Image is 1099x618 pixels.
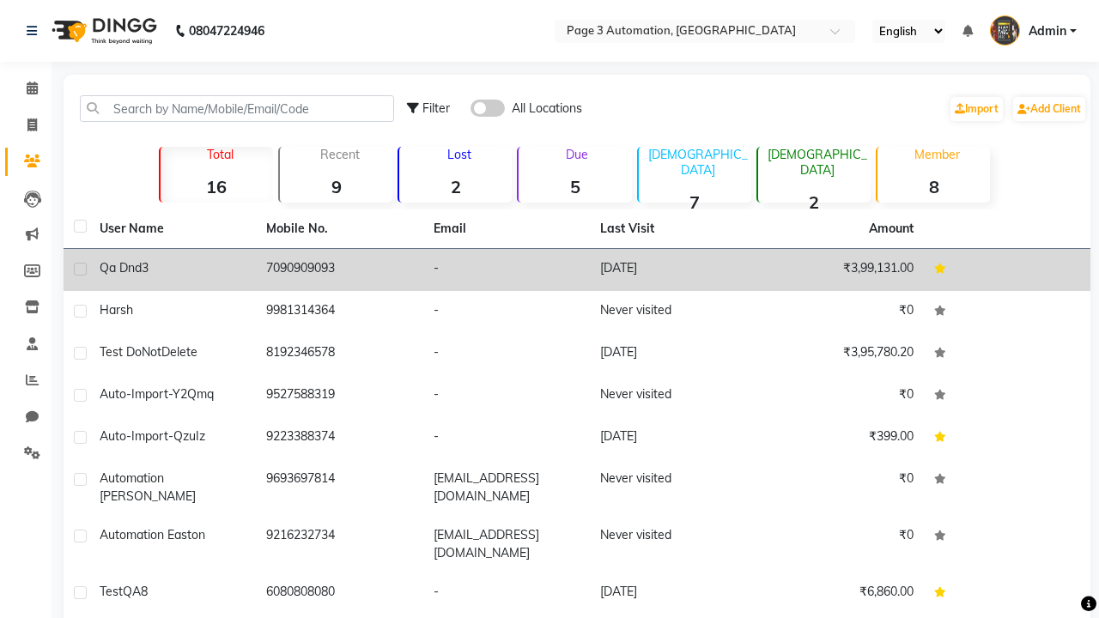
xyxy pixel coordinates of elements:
[756,249,923,291] td: ₹3,99,131.00
[590,417,756,459] td: [DATE]
[756,333,923,375] td: ₹3,95,780.20
[423,333,590,375] td: -
[100,470,196,504] span: Automation [PERSON_NAME]
[256,573,422,615] td: 6080808080
[423,459,590,516] td: [EMAIL_ADDRESS][DOMAIN_NAME]
[1013,97,1085,121] a: Add Client
[756,573,923,615] td: ₹6,860.00
[590,333,756,375] td: [DATE]
[758,191,871,213] strong: 2
[590,573,756,615] td: [DATE]
[423,417,590,459] td: -
[756,459,923,516] td: ₹0
[590,516,756,573] td: Never visited
[80,95,394,122] input: Search by Name/Mobile/Email/Code
[859,209,924,248] th: Amount
[522,147,631,162] p: Due
[512,100,582,118] span: All Locations
[100,428,205,444] span: Auto-Import-QzuIz
[423,375,590,417] td: -
[167,147,273,162] p: Total
[256,249,422,291] td: 7090909093
[256,291,422,333] td: 9981314364
[256,333,422,375] td: 8192346578
[100,527,205,542] span: Automation Easton
[590,249,756,291] td: [DATE]
[256,209,422,249] th: Mobile No.
[406,147,512,162] p: Lost
[423,516,590,573] td: [EMAIL_ADDRESS][DOMAIN_NAME]
[100,386,214,402] span: Auto-Import-Y2Qmq
[256,375,422,417] td: 9527588319
[100,584,123,599] span: Test
[100,344,197,360] span: Test DoNotDelete
[287,147,392,162] p: Recent
[519,176,631,197] strong: 5
[423,249,590,291] td: -
[423,573,590,615] td: -
[256,417,422,459] td: 9223388374
[100,302,133,318] span: Harsh
[100,260,149,276] span: Qa Dnd3
[990,15,1020,45] img: Admin
[590,291,756,333] td: Never visited
[756,417,923,459] td: ₹399.00
[399,176,512,197] strong: 2
[590,209,756,249] th: Last Visit
[756,375,923,417] td: ₹0
[44,7,161,55] img: logo
[590,459,756,516] td: Never visited
[423,291,590,333] td: -
[756,291,923,333] td: ₹0
[256,516,422,573] td: 9216232734
[884,147,990,162] p: Member
[423,209,590,249] th: Email
[765,147,871,178] p: [DEMOGRAPHIC_DATA]
[756,516,923,573] td: ₹0
[1029,22,1066,40] span: Admin
[646,147,751,178] p: [DEMOGRAPHIC_DATA]
[877,176,990,197] strong: 8
[89,209,256,249] th: User Name
[123,584,148,599] span: QA8
[189,7,264,55] b: 08047224946
[950,97,1003,121] a: Import
[422,100,450,116] span: Filter
[161,176,273,197] strong: 16
[639,191,751,213] strong: 7
[280,176,392,197] strong: 9
[590,375,756,417] td: Never visited
[256,459,422,516] td: 9693697814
